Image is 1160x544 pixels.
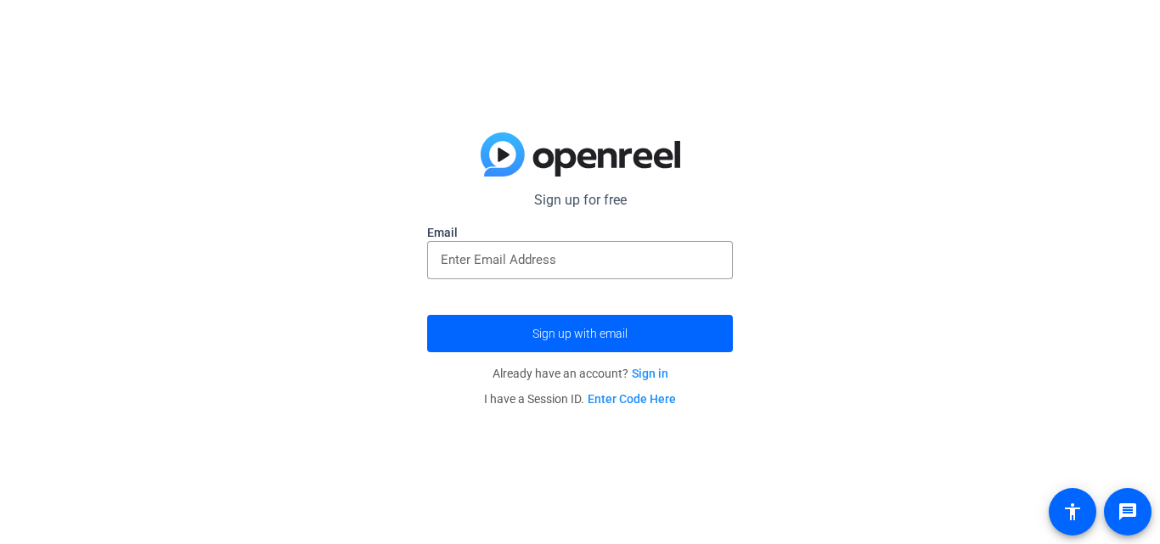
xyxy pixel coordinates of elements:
label: Email [427,224,733,241]
p: Sign up for free [427,190,733,210]
button: Sign up with email [427,315,733,352]
span: Already have an account? [493,367,668,380]
a: Enter Code Here [588,392,676,406]
input: Enter Email Address [441,250,719,270]
mat-icon: accessibility [1062,502,1083,522]
img: blue-gradient.svg [481,132,680,177]
mat-icon: message [1118,502,1138,522]
span: I have a Session ID. [484,392,676,406]
a: Sign in [632,367,668,380]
